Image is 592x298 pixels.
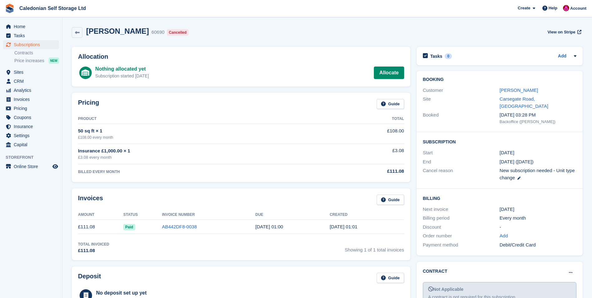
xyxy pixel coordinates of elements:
[78,169,324,175] div: BILLED EVERY MONTH
[423,195,576,201] h2: Billing
[500,159,534,164] span: [DATE] ([DATE])
[78,241,109,247] div: Total Invoiced
[423,138,576,145] h2: Subscription
[500,96,548,109] a: Carsegate Road, [GEOGRAPHIC_DATA]
[423,215,500,222] div: Billing period
[500,168,575,180] span: New subscription needed - Unit type change
[78,195,103,205] h2: Invoices
[423,158,500,166] div: End
[500,241,576,249] div: Debit/Credit Card
[500,215,576,222] div: Every month
[500,206,576,213] div: [DATE]
[3,86,59,95] a: menu
[3,131,59,140] a: menu
[14,77,51,86] span: CRM
[49,57,59,64] div: NEW
[14,57,59,64] a: Price increases NEW
[78,147,324,155] div: Insurance £1,000.00 × 1
[500,87,538,93] a: [PERSON_NAME]
[324,144,404,164] td: £3.08
[3,104,59,113] a: menu
[324,114,404,124] th: Total
[377,195,404,205] a: Guide
[500,224,576,231] div: -
[14,113,51,122] span: Coupons
[423,112,500,125] div: Booked
[14,50,59,56] a: Contracts
[78,99,99,109] h2: Pricing
[423,268,448,275] h2: Contract
[377,99,404,109] a: Guide
[78,154,324,161] div: £3.08 every month
[17,3,88,13] a: Caledonian Self Storage Ltd
[518,5,530,11] span: Create
[14,122,51,131] span: Insurance
[3,31,59,40] a: menu
[95,65,149,73] div: Nothing allocated yet
[545,27,583,37] a: View on Stripe
[547,29,575,35] span: View on Stripe
[374,67,404,79] a: Allocate
[3,162,59,171] a: menu
[6,154,62,161] span: Storefront
[14,95,51,104] span: Invoices
[500,112,576,119] div: [DATE] 03:28 PM
[14,68,51,77] span: Sites
[423,224,500,231] div: Discount
[95,73,149,79] div: Subscription started [DATE]
[151,29,164,36] div: 60690
[345,241,404,254] span: Showing 1 of 1 total invoices
[78,135,324,140] div: £108.00 every month
[255,224,283,229] time: 2024-12-02 01:00:00 UTC
[423,96,500,110] div: Site
[423,206,500,213] div: Next invoice
[500,149,514,156] time: 2024-12-01 01:00:00 UTC
[162,210,255,220] th: Invoice Number
[3,68,59,77] a: menu
[549,5,557,11] span: Help
[78,220,123,234] td: £111.08
[5,4,14,13] img: stora-icon-8386f47178a22dfd0bd8f6a31ec36ba5ce8667c1dd55bd0f319d3a0aa187defe.svg
[78,247,109,254] div: £111.08
[324,168,404,175] div: £111.08
[500,119,576,125] div: Backoffice ([PERSON_NAME])
[423,167,500,181] div: Cancel reason
[86,27,149,35] h2: [PERSON_NAME]
[330,224,357,229] time: 2024-12-01 01:01:04 UTC
[255,210,330,220] th: Due
[14,40,51,49] span: Subscriptions
[78,127,324,135] div: 50 sq ft × 1
[96,289,225,297] div: No deposit set up yet
[14,31,51,40] span: Tasks
[423,232,500,240] div: Order number
[423,241,500,249] div: Payment method
[167,29,188,36] div: Cancelled
[78,53,404,60] h2: Allocation
[3,77,59,86] a: menu
[500,232,508,240] a: Add
[14,22,51,31] span: Home
[78,210,123,220] th: Amount
[14,162,51,171] span: Online Store
[428,286,571,293] div: Not Applicable
[423,149,500,156] div: Start
[423,77,576,82] h2: Booking
[3,122,59,131] a: menu
[330,210,404,220] th: Created
[162,224,197,229] a: AB442DF8-0038
[14,58,44,64] span: Price increases
[123,210,162,220] th: Status
[563,5,569,11] img: Donald Mathieson
[14,140,51,149] span: Capital
[558,53,566,60] a: Add
[78,114,324,124] th: Product
[445,53,452,59] div: 0
[377,273,404,283] a: Guide
[3,22,59,31] a: menu
[430,53,443,59] h2: Tasks
[14,131,51,140] span: Settings
[51,163,59,170] a: Preview store
[3,95,59,104] a: menu
[3,140,59,149] a: menu
[14,86,51,95] span: Analytics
